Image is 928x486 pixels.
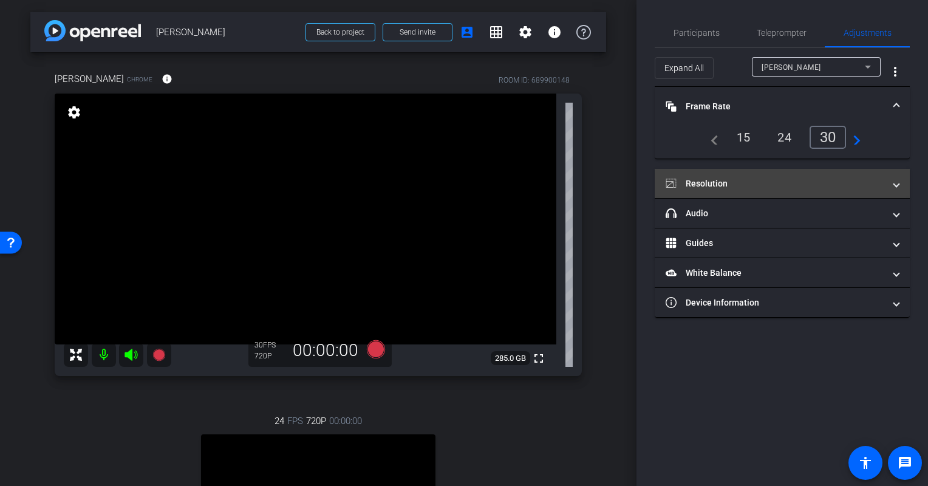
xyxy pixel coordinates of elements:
[263,341,276,349] span: FPS
[655,169,910,198] mat-expansion-panel-header: Resolution
[499,75,570,86] div: ROOM ID: 689900148
[655,258,910,287] mat-expansion-panel-header: White Balance
[316,28,364,36] span: Back to project
[305,23,375,41] button: Back to project
[888,64,902,79] mat-icon: more_vert
[518,25,533,39] mat-icon: settings
[666,177,884,190] mat-panel-title: Resolution
[329,414,362,428] span: 00:00:00
[254,340,285,350] div: 30
[674,29,720,37] span: Participants
[846,130,861,145] mat-icon: navigate_next
[162,74,172,84] mat-icon: info
[655,126,910,159] div: Frame Rate
[757,29,807,37] span: Teleprompter
[489,25,503,39] mat-icon: grid_on
[844,29,892,37] span: Adjustments
[655,57,714,79] button: Expand All
[55,72,124,86] span: [PERSON_NAME]
[44,20,141,41] img: app-logo
[460,25,474,39] mat-icon: account_box
[666,267,884,279] mat-panel-title: White Balance
[666,237,884,250] mat-panel-title: Guides
[704,130,718,145] mat-icon: navigate_before
[156,20,298,44] span: [PERSON_NAME]
[383,23,452,41] button: Send invite
[306,414,326,428] span: 720P
[762,63,821,72] span: [PERSON_NAME]
[127,75,152,84] span: Chrome
[66,105,83,120] mat-icon: settings
[666,296,884,309] mat-panel-title: Device Information
[655,87,910,126] mat-expansion-panel-header: Frame Rate
[655,199,910,228] mat-expansion-panel-header: Audio
[655,228,910,258] mat-expansion-panel-header: Guides
[881,57,910,86] button: More Options for Adjustments Panel
[728,127,760,148] div: 15
[287,414,303,428] span: FPS
[275,414,284,428] span: 24
[547,25,562,39] mat-icon: info
[810,126,847,149] div: 30
[666,100,884,113] mat-panel-title: Frame Rate
[491,351,530,366] span: 285.0 GB
[400,27,435,37] span: Send invite
[898,456,912,470] mat-icon: message
[254,351,285,361] div: 720P
[664,56,704,80] span: Expand All
[858,456,873,470] mat-icon: accessibility
[768,127,800,148] div: 24
[285,340,366,361] div: 00:00:00
[531,351,546,366] mat-icon: fullscreen
[666,207,884,220] mat-panel-title: Audio
[655,288,910,317] mat-expansion-panel-header: Device Information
